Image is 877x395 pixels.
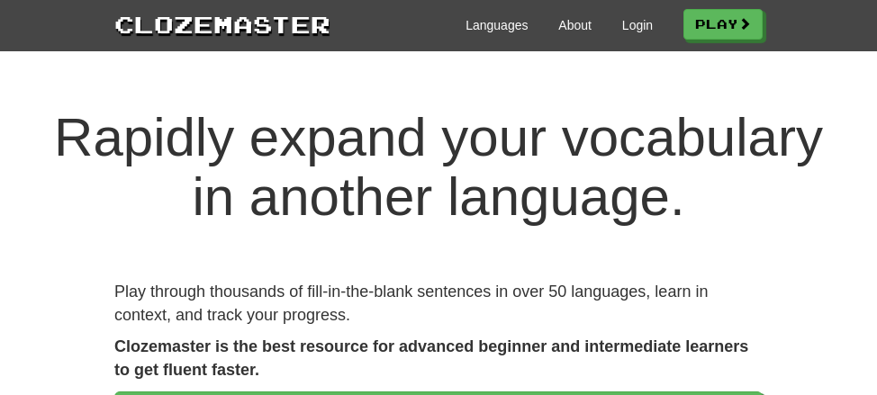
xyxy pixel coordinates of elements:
[558,16,592,34] a: About
[622,16,653,34] a: Login
[114,7,330,40] a: Clozemaster
[114,337,748,379] strong: Clozemaster is the best resource for advanced beginner and intermediate learners to get fluent fa...
[683,9,763,40] a: Play
[466,16,528,34] a: Languages
[114,281,763,327] p: Play through thousands of fill-in-the-blank sentences in over 50 languages, learn in context, and...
